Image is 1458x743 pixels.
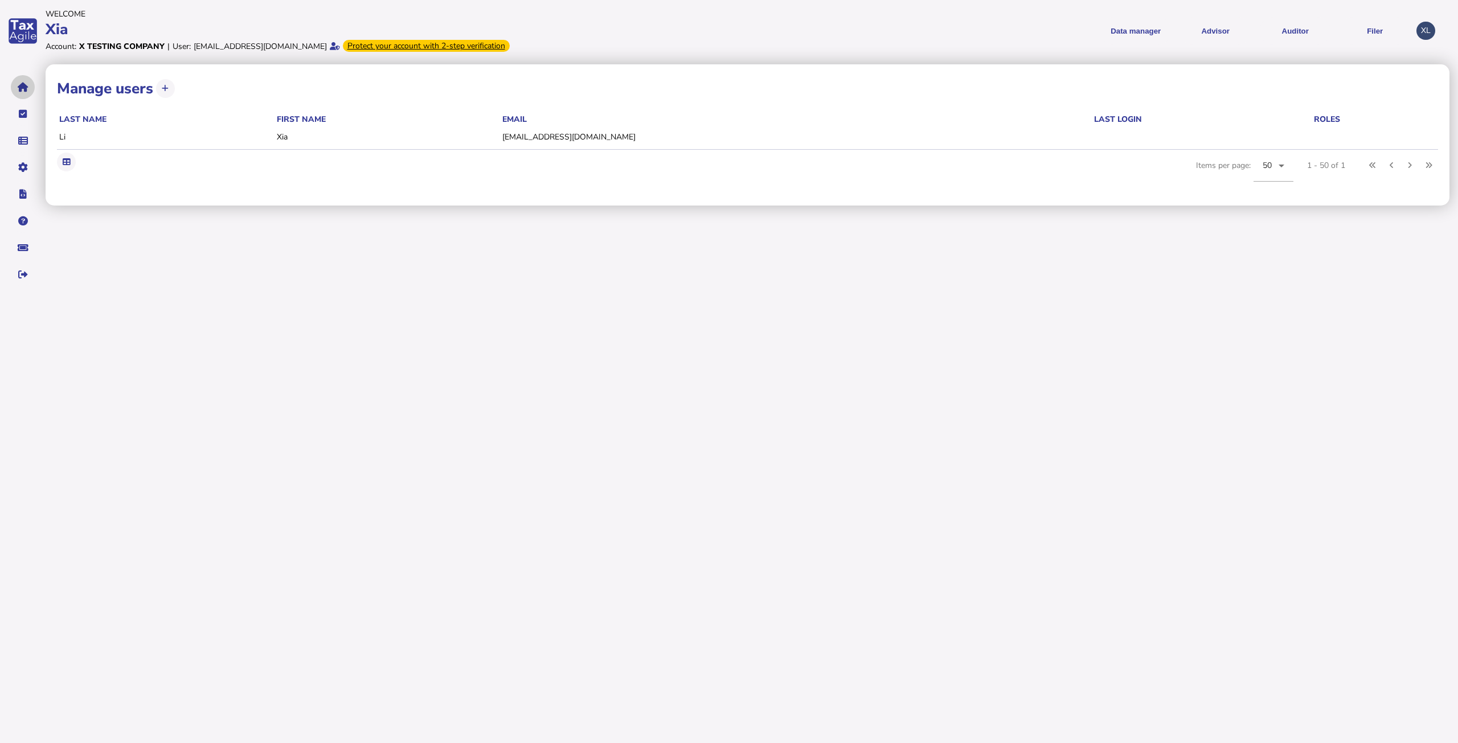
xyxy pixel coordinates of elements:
[1092,113,1312,125] th: last login
[1419,156,1438,175] button: Last page
[57,113,275,125] th: last name
[1416,22,1435,40] div: Profile settings
[11,236,35,260] button: Raise a support ticket
[500,125,1092,148] td: [EMAIL_ADDRESS][DOMAIN_NAME]
[156,79,175,98] button: Invite a user by email
[1100,17,1172,45] button: Shows a dropdown of Data manager options
[1339,17,1411,45] button: Filer
[46,41,76,52] div: Account:
[46,9,726,19] div: Welcome
[1196,150,1293,194] div: Items per page:
[46,19,726,39] div: Xia
[275,113,499,125] th: first name
[194,41,327,52] div: [EMAIL_ADDRESS][DOMAIN_NAME]
[11,102,35,126] button: Tasks
[11,75,35,99] button: Home
[57,153,76,171] button: Export table data to Excel
[1400,156,1419,175] button: Next page
[1263,160,1272,171] span: 50
[343,40,510,52] div: From Oct 1, 2025, 2-step verification will be required to login. Set it up now...
[500,113,1092,125] th: email
[11,262,35,286] button: Sign out
[1363,156,1382,175] button: First page
[1254,150,1293,194] mat-form-field: Change page size
[167,41,170,52] div: |
[57,79,153,98] h1: Manage users
[1312,113,1438,125] th: roles
[1382,156,1401,175] button: Previous page
[173,41,191,52] div: User:
[11,209,35,233] button: Help pages
[1259,17,1331,45] button: Auditor
[79,41,165,52] div: X Testing Company
[1179,17,1251,45] button: Shows a dropdown of VAT Advisor options
[275,125,499,148] td: Xia
[11,182,35,206] button: Developer hub links
[330,42,340,50] i: Email verified
[1307,160,1345,171] div: 1 - 50 of 1
[11,155,35,179] button: Manage settings
[731,17,1411,45] menu: navigate products
[11,129,35,153] button: Data manager
[57,125,275,148] td: Li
